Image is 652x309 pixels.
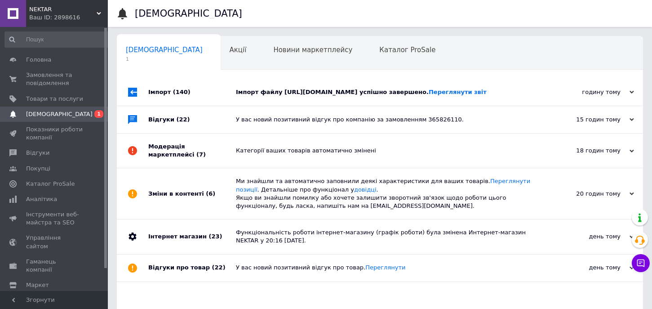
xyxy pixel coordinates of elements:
[29,5,97,13] span: NEKTAR
[26,281,49,289] span: Маркет
[177,116,190,123] span: (22)
[4,31,111,48] input: Пошук
[230,46,247,54] span: Акції
[544,147,634,155] div: 18 годин тому
[236,228,544,245] div: Функціональність роботи інтернет-магазину (графік роботи) була змінена Интернет-магазин NEKTAR у ...
[236,178,530,193] a: Переглянути позиції
[26,56,51,64] span: Головна
[632,254,650,272] button: Чат з покупцем
[236,264,544,272] div: У вас новий позитивний відгук про товар.
[354,186,377,193] a: довідці
[148,79,236,106] div: Імпорт
[148,255,236,282] div: Відгуки про товар
[26,210,83,227] span: Інструменти веб-майстра та SEO
[135,8,242,19] h1: [DEMOGRAPHIC_DATA]
[544,233,634,241] div: день тому
[126,46,203,54] span: [DEMOGRAPHIC_DATA]
[208,233,222,240] span: (23)
[26,180,75,188] span: Каталог ProSale
[148,168,236,219] div: Зміни в контенті
[29,13,108,22] div: Ваш ID: 2898616
[544,116,634,124] div: 15 годин тому
[206,190,215,197] span: (6)
[236,88,544,96] div: Імпорт файлу [URL][DOMAIN_NAME] успішно завершено.
[236,177,544,210] div: Ми знайшли та автоматично заповнили деякі характеристики для ваших товарів. . Детальніше про функ...
[94,110,103,118] span: 1
[26,71,83,87] span: Замовлення та повідомлення
[26,95,83,103] span: Товари та послуги
[365,264,405,271] a: Переглянути
[26,110,93,118] span: [DEMOGRAPHIC_DATA]
[544,88,634,96] div: годину тому
[26,234,83,250] span: Управління сайтом
[544,190,634,198] div: 20 годин тому
[544,264,634,272] div: день тому
[236,116,544,124] div: У вас новий позитивний відгук про компанію за замовленням 365826110.
[26,195,57,203] span: Аналітика
[236,147,544,155] div: Категорії ваших товарів автоматично змінені
[379,46,435,54] span: Каталог ProSale
[26,149,49,157] span: Відгуки
[148,219,236,254] div: Інтернет магазин
[26,258,83,274] span: Гаманець компанії
[173,89,191,95] span: (140)
[273,46,352,54] span: Новини маркетплейсу
[148,134,236,168] div: Модерація маркетплейсі
[429,89,487,95] a: Переглянути звіт
[212,264,226,271] span: (22)
[126,56,203,63] span: 1
[148,106,236,133] div: Відгуки
[26,165,50,173] span: Покупці
[26,125,83,142] span: Показники роботи компанії
[196,151,206,158] span: (7)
